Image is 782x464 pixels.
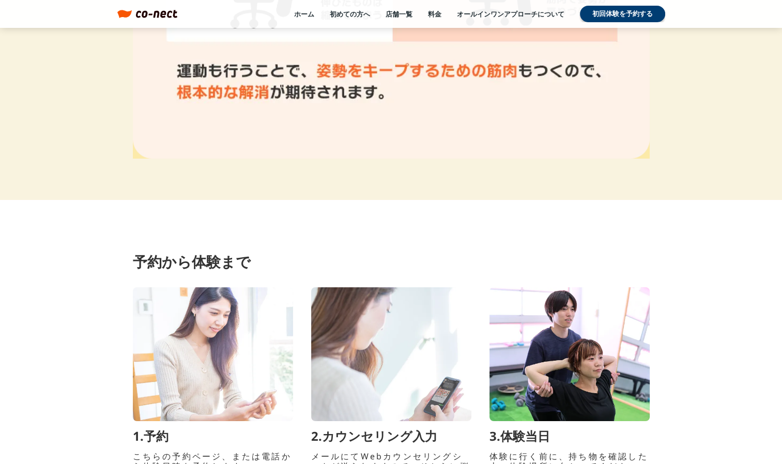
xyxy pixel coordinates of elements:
a: ホーム [294,9,314,19]
h2: 予約から体験まで [133,252,251,272]
a: 料金 [428,9,441,19]
a: オールインワンアプローチについて [457,9,564,19]
a: 店舗一覧 [386,9,412,19]
a: 初めての方へ [330,9,370,19]
a: 初回体験を予約する [580,6,665,22]
h3: 1.予約 [133,429,168,444]
h3: 2.カウンセリング入力 [311,429,437,444]
h3: 3.体験当日 [489,429,550,444]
